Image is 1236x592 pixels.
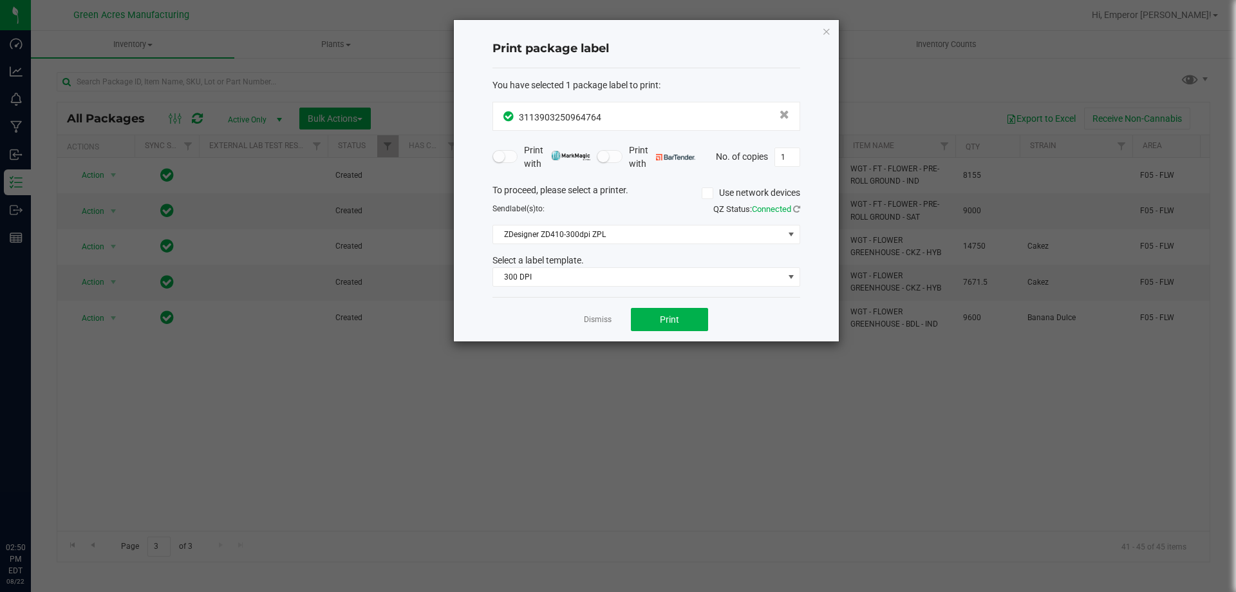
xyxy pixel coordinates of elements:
[483,184,810,203] div: To proceed, please select a printer.
[492,80,659,90] span: You have selected 1 package label to print
[13,489,51,528] iframe: Resource center
[492,204,545,213] span: Send to:
[503,110,516,123] span: In Sync
[492,79,800,92] div: :
[584,314,612,325] a: Dismiss
[713,204,800,214] span: QZ Status:
[716,151,768,161] span: No. of copies
[493,268,783,286] span: 300 DPI
[660,314,679,325] span: Print
[702,186,800,200] label: Use network devices
[493,225,783,243] span: ZDesigner ZD410-300dpi ZPL
[519,112,601,122] span: 3113903250964764
[510,204,536,213] span: label(s)
[492,41,800,57] h4: Print package label
[631,308,708,331] button: Print
[524,144,590,171] span: Print with
[629,144,695,171] span: Print with
[38,487,53,502] iframe: Resource center unread badge
[752,204,791,214] span: Connected
[483,254,810,267] div: Select a label template.
[656,154,695,160] img: bartender.png
[551,151,590,160] img: mark_magic_cybra.png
